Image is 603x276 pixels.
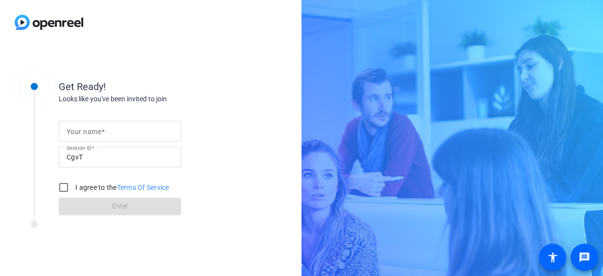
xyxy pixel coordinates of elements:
[67,145,92,151] mat-label: Session ID
[67,128,101,136] mat-label: Your name
[579,252,590,263] mat-icon: message
[547,252,558,263] mat-icon: accessibility
[59,79,255,94] div: Get Ready!
[73,183,169,192] label: I agree to the
[59,94,255,104] div: Looks like you've been invited to join
[117,184,169,191] a: Terms Of Service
